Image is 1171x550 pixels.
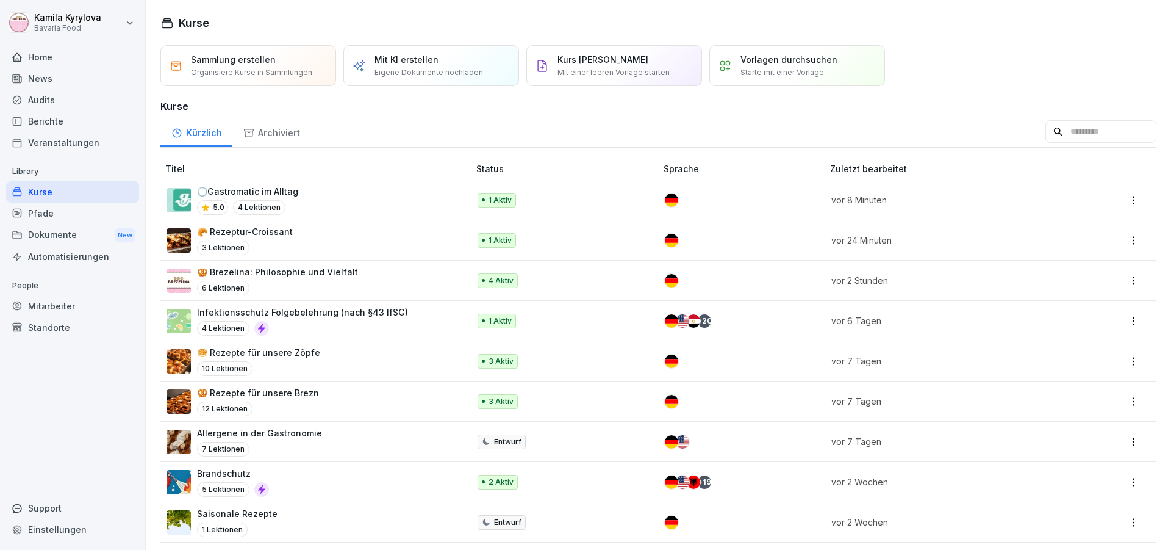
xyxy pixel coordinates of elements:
[197,321,249,336] p: 4 Lektionen
[197,442,249,457] p: 7 Lektionen
[740,53,837,66] p: Vorlagen durchsuchen
[489,477,514,488] p: 2 Aktiv
[698,476,711,489] div: + 19
[489,396,514,407] p: 3 Aktiv
[665,194,678,207] img: de.svg
[160,116,232,147] a: Kürzlich
[6,224,139,247] a: DokumenteNew
[6,317,139,338] a: Standorte
[665,314,678,328] img: de.svg
[557,67,670,78] p: Mit einer leeren Vorlage starten
[665,234,678,247] img: de.svg
[197,482,249,497] p: 5 Lektionen
[665,274,678,288] img: de.svg
[197,507,278,520] p: Saisonale Rezepte
[167,349,191,374] img: g80a8fc6kexzniuu9it64ulf.png
[167,228,191,253] img: uiwnpppfzomfnd70mlw8txee.png
[476,162,659,175] p: Status
[489,275,514,286] p: 4 Aktiv
[197,306,408,319] p: Infektionsschutz Folgebelehrung (nach §43 IfSG)
[6,89,139,110] a: Audits
[831,234,1058,247] p: vor 24 Minuten
[494,436,521,447] p: Entwurf
[34,24,101,32] p: Bavaria Food
[374,53,439,66] p: Mit KI erstellen
[6,498,139,519] div: Support
[494,517,521,528] p: Entwurf
[233,200,285,215] p: 4 Lektionen
[165,162,471,175] p: Titel
[489,195,512,206] p: 1 Aktiv
[197,346,320,359] p: 🥯 Rezepte für unsere Zöpfe
[6,246,139,267] a: Automatisierungen
[665,435,678,449] img: de.svg
[676,476,689,489] img: us.svg
[167,188,191,212] img: zf1diywe2uika4nfqdkmjb3e.png
[6,132,139,153] a: Veranstaltungen
[197,523,248,537] p: 1 Lektionen
[665,355,678,368] img: de.svg
[34,13,101,23] p: Kamila Kyrylova
[167,510,191,535] img: hlxsrbkgj8kqt3hz29gin1m1.png
[197,402,252,416] p: 12 Lektionen
[232,116,310,147] a: Archiviert
[167,309,191,333] img: tgff07aey9ahi6f4hltuk21p.png
[831,274,1058,287] p: vor 2 Stunden
[489,316,512,327] p: 1 Aktiv
[6,68,139,89] a: News
[831,476,1058,488] p: vor 2 Wochen
[830,162,1073,175] p: Zuletzt bearbeitet
[831,314,1058,327] p: vor 6 Tagen
[687,476,700,489] img: al.svg
[167,389,191,414] img: wxm90gn7bi8v0z1otajcw90g.png
[6,162,139,181] p: Library
[191,53,276,66] p: Sammlung erstellen
[6,224,139,247] div: Dokumente
[557,53,648,66] p: Kurs [PERSON_NAME]
[6,203,139,224] a: Pfade
[197,185,298,198] p: 🕒Gastromatic im Alltag
[197,361,252,376] p: 10 Lektionen
[665,516,678,529] img: de.svg
[489,235,512,246] p: 1 Aktiv
[664,162,825,175] p: Sprache
[6,295,139,317] a: Mitarbeiter
[197,266,358,278] p: 🥨 Brezelina: Philosophie und Vielfalt
[160,99,1156,114] h3: Kurse
[831,355,1058,367] p: vor 7 Tagen
[831,194,1058,206] p: vor 8 Minuten
[179,15,209,31] h1: Kurse
[6,181,139,203] a: Kurse
[6,46,139,68] a: Home
[6,110,139,132] a: Berichte
[197,427,322,440] p: Allergene in der Gastronomie
[676,435,689,449] img: us.svg
[191,67,312,78] p: Organisiere Kurse in Sammlungen
[197,386,319,399] p: 🥨 Rezepte für unsere Brezn
[831,395,1058,408] p: vor 7 Tagen
[740,67,824,78] p: Starte mit einer Vorlage
[665,395,678,408] img: de.svg
[213,202,224,213] p: 5.0
[167,430,191,454] img: q9ka5lds5r8z6j6e6z37df34.png
[167,269,191,293] img: fkzffi32ddptk8ye5fwms4as.png
[698,314,711,328] div: + 20
[6,519,139,540] a: Einstellungen
[197,467,269,480] p: Brandschutz
[665,476,678,489] img: de.svg
[115,228,135,242] div: New
[831,435,1058,448] p: vor 7 Tagen
[197,281,249,295] p: 6 Lektionen
[687,314,700,328] img: eg.svg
